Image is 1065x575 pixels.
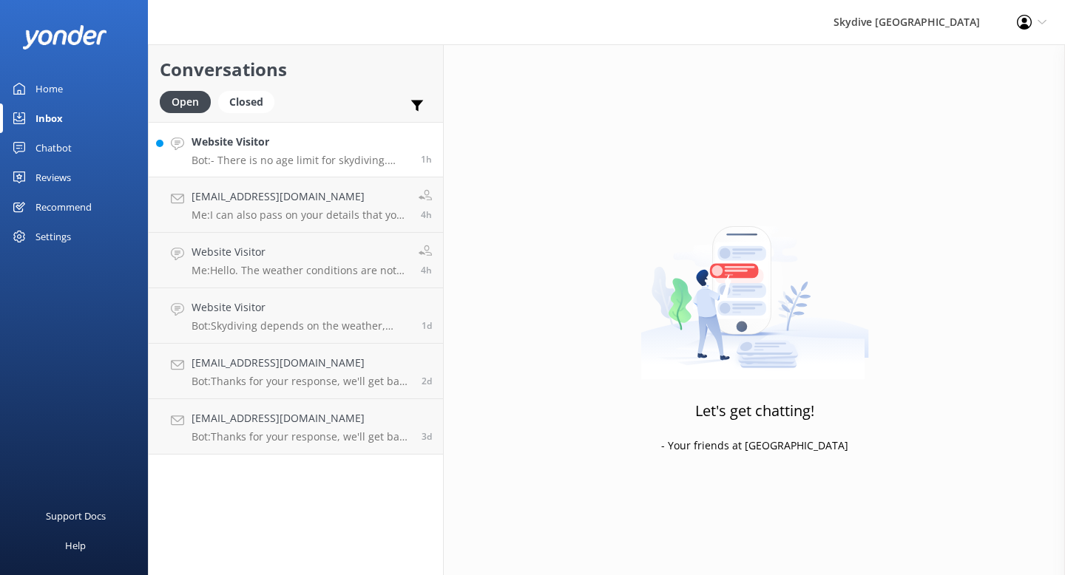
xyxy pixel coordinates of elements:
[218,93,282,109] a: Closed
[160,93,218,109] a: Open
[160,91,211,113] div: Open
[421,208,432,221] span: Oct 13 2025 01:05pm (UTC +13:00) Pacific/Auckland
[192,154,410,167] p: Bot: - There is no age limit for skydiving. People as old as 97 and as young as 5 have gone skydi...
[192,134,410,150] h4: Website Visitor
[192,319,410,333] p: Bot: Skydiving depends on the weather, which can change quickly. To confirm your skydive, you’ll ...
[65,531,86,560] div: Help
[422,375,432,387] span: Oct 11 2025 02:25pm (UTC +13:00) Pacific/Auckland
[35,133,72,163] div: Chatbot
[192,208,408,222] p: Me: I can also pass on your details that you have provided. Many thanks, [PERSON_NAME]
[192,430,410,443] p: Bot: Thanks for your response, we'll get back to you as soon as we can during opening hours.
[35,103,63,133] div: Inbox
[149,344,443,399] a: [EMAIL_ADDRESS][DOMAIN_NAME]Bot:Thanks for your response, we'll get back to you as soon as we can...
[149,288,443,344] a: Website VisitorBot:Skydiving depends on the weather, which can change quickly. To confirm your sk...
[35,163,71,192] div: Reviews
[192,244,408,260] h4: Website Visitor
[661,438,848,454] p: - Your friends at [GEOGRAPHIC_DATA]
[192,188,408,205] h4: [EMAIL_ADDRESS][DOMAIN_NAME]
[192,355,410,371] h4: [EMAIL_ADDRESS][DOMAIN_NAME]
[421,153,432,166] span: Oct 13 2025 04:32pm (UTC +13:00) Pacific/Auckland
[35,192,92,222] div: Recommend
[640,195,869,380] img: artwork of a man stealing a conversation from at giant smartphone
[422,319,432,332] span: Oct 12 2025 08:45am (UTC +13:00) Pacific/Auckland
[695,399,814,423] h3: Let's get chatting!
[149,122,443,177] a: Website VisitorBot:- There is no age limit for skydiving. People as old as 97 and as young as 5 h...
[421,264,432,276] span: Oct 13 2025 01:04pm (UTC +13:00) Pacific/Auckland
[192,410,410,426] h4: [EMAIL_ADDRESS][DOMAIN_NAME]
[192,264,408,277] p: Me: Hello. The weather conditions are not suitable for safe skydiving [DATE], sadly.
[149,177,443,233] a: [EMAIL_ADDRESS][DOMAIN_NAME]Me:I can also pass on your details that you have provided. Many thank...
[35,74,63,103] div: Home
[160,55,432,84] h2: Conversations
[35,222,71,251] div: Settings
[149,233,443,288] a: Website VisitorMe:Hello. The weather conditions are not suitable for safe skydiving [DATE], sadly.4h
[46,501,106,531] div: Support Docs
[22,25,107,50] img: yonder-white-logo.png
[422,430,432,443] span: Oct 10 2025 03:02pm (UTC +13:00) Pacific/Auckland
[149,399,443,455] a: [EMAIL_ADDRESS][DOMAIN_NAME]Bot:Thanks for your response, we'll get back to you as soon as we can...
[192,375,410,388] p: Bot: Thanks for your response, we'll get back to you as soon as we can during opening hours.
[192,299,410,316] h4: Website Visitor
[218,91,274,113] div: Closed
